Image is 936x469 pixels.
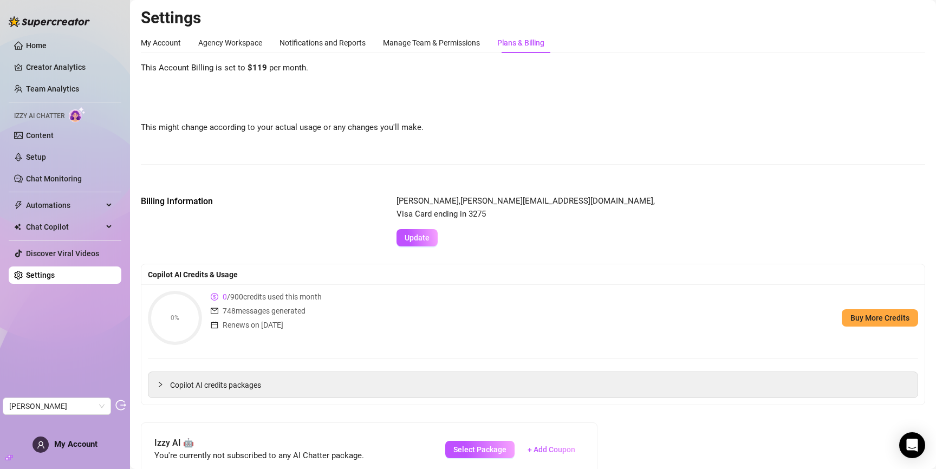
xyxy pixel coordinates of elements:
[850,314,909,322] span: Buy More Credits
[9,16,90,27] img: logo-BBDzfeDw.svg
[69,107,86,122] img: AI Chatter
[9,398,105,414] span: Riley Hasken
[26,58,113,76] a: Creator Analytics
[211,319,218,331] span: calendar
[170,379,909,391] span: Copilot AI credits packages
[383,37,480,49] div: Manage Team & Permissions
[198,37,262,49] div: Agency Workspace
[519,441,584,458] button: + Add Coupon
[26,197,103,214] span: Automations
[497,37,544,49] div: Plans & Billing
[14,111,64,121] span: Izzy AI Chatter
[842,309,918,327] button: Buy More Credits
[26,249,99,258] a: Discover Viral Videos
[154,451,364,460] span: You're currently not subscribed to any AI Chatter package.
[141,37,181,49] div: My Account
[54,439,97,449] span: My Account
[405,233,430,242] span: Update
[14,201,23,210] span: thunderbolt
[141,62,925,75] span: This Account Billing is set to per month.
[141,195,323,208] span: Billing Information
[141,121,925,134] span: This might change according to your actual usage or any changes you'll make.
[248,63,267,73] strong: $ 119
[396,229,438,246] button: Update
[26,84,79,93] a: Team Analytics
[223,291,322,303] span: / 900 credits used this month
[154,436,364,450] span: Izzy AI 🤖
[148,315,202,321] span: 0%
[26,131,54,140] a: Content
[37,441,45,449] span: user
[223,292,227,301] span: 0
[141,8,925,28] h2: Settings
[279,37,366,49] div: Notifications and Reports
[148,269,918,281] div: Copilot AI Credits & Usage
[899,432,925,458] div: Open Intercom Messenger
[157,381,164,388] span: collapsed
[26,153,46,161] a: Setup
[223,305,305,317] span: 748 messages generated
[26,41,47,50] a: Home
[445,441,515,458] button: Select Package
[223,319,283,331] span: Renews on [DATE]
[528,445,575,454] span: + Add Coupon
[211,305,218,317] span: mail
[14,223,21,231] img: Chat Copilot
[396,195,655,220] span: [PERSON_NAME] , [PERSON_NAME][EMAIL_ADDRESS][DOMAIN_NAME] , Visa Card ending in 3275
[26,271,55,279] a: Settings
[26,174,82,183] a: Chat Monitoring
[453,445,506,454] span: Select Package
[5,454,13,461] span: build
[148,372,918,398] div: Copilot AI credits packages
[26,218,103,236] span: Chat Copilot
[115,400,126,411] span: logout
[211,291,218,303] span: dollar-circle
